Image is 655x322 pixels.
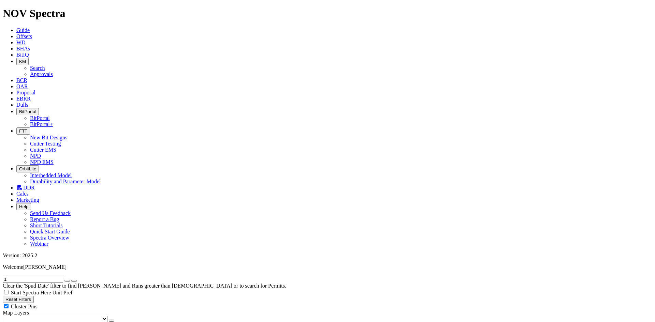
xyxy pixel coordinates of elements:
[30,141,61,147] a: Cutter Testing
[19,166,36,171] span: OrbitLite
[16,165,39,172] button: OrbitLite
[16,27,30,33] a: Guide
[16,185,35,190] a: DDR
[30,65,45,71] a: Search
[19,109,36,114] span: BitPortal
[16,96,31,102] a: EBRR
[16,52,29,58] a: BitIQ
[30,147,56,153] a: Cutter EMS
[30,172,72,178] a: Interbedded Model
[30,135,67,140] a: New Bit Designs
[16,33,32,39] a: Offsets
[16,203,31,210] button: Help
[30,210,71,216] a: Send Us Feedback
[52,290,72,295] span: Unit Pref
[23,264,67,270] span: [PERSON_NAME]
[30,159,54,165] a: NPD EMS
[16,102,28,108] a: Dulls
[4,290,9,294] input: Start Spectra Here
[11,290,51,295] span: Start Spectra Here
[30,229,70,234] a: Quick Start Guide
[23,185,35,190] span: DDR
[30,153,41,159] a: NPD
[16,77,27,83] a: BCR
[30,241,48,247] a: Webinar
[16,83,28,89] a: OAR
[30,115,50,121] a: BitPortal
[19,59,26,64] span: KM
[3,252,652,259] div: Version: 2025.2
[11,304,38,309] span: Cluster Pins
[16,58,29,65] button: KM
[30,179,101,184] a: Durability and Parameter Model
[16,197,39,203] a: Marketing
[30,223,63,228] a: Short Tutorials
[3,310,29,316] span: Map Layers
[16,90,35,95] a: Proposal
[16,46,30,51] a: BHAs
[3,276,63,283] input: Search
[30,71,53,77] a: Approvals
[30,235,69,241] a: Spectra Overview
[16,127,30,135] button: FTT
[16,191,29,197] a: Calcs
[3,7,652,20] h1: NOV Spectra
[19,204,28,209] span: Help
[3,283,286,289] span: Clear the 'Spud Date' filter to find [PERSON_NAME] and Runs greater than [DEMOGRAPHIC_DATA] or to...
[3,296,34,303] button: Reset Filters
[16,40,26,45] a: WD
[19,128,27,134] span: FTT
[3,264,652,270] p: Welcome
[30,216,59,222] a: Report a Bug
[30,121,53,127] a: BitPortal+
[16,108,39,115] button: BitPortal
